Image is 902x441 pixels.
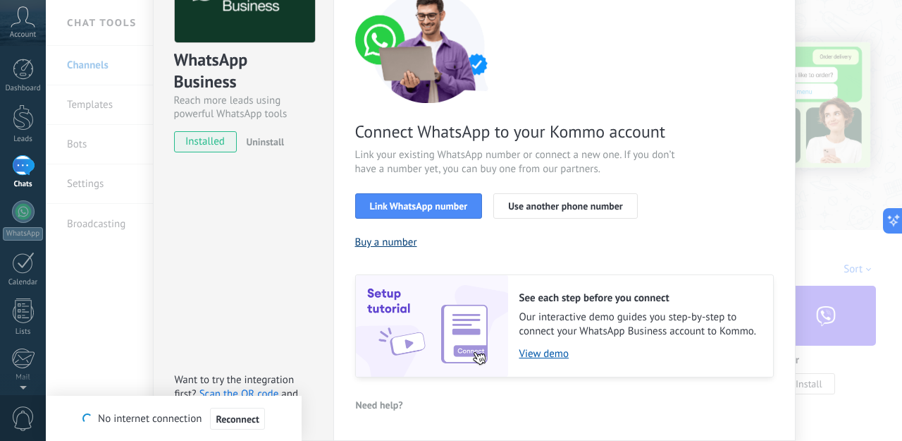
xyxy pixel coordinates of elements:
[175,373,295,401] span: Want to try the integration first?
[3,84,44,93] div: Dashboard
[3,135,44,144] div: Leads
[240,131,284,152] button: Uninstall
[355,236,417,249] button: Buy a number
[175,131,237,152] span: installed
[355,193,483,219] button: Link WhatsApp number
[199,387,279,401] a: Scan the QR code
[3,327,44,337] div: Lists
[82,407,265,430] div: No internet connection
[355,394,404,416] button: Need help?
[174,94,313,121] div: Reach more leads using powerful WhatsApp tools
[246,135,284,148] span: Uninstall
[3,373,44,382] div: Mail
[356,400,403,410] span: Need help?
[3,180,44,189] div: Chats
[519,347,759,361] a: View demo
[508,201,622,211] span: Use another phone number
[3,227,43,241] div: WhatsApp
[210,408,264,430] button: Reconnect
[519,291,759,305] h2: See each step before you connect
[519,310,759,339] span: Our interactive demo guides you step-by-step to connect your WhatsApp Business account to Kommo.
[10,30,36,40] span: Account
[493,193,637,219] button: Use another phone number
[355,148,691,176] span: Link your existing WhatsApp number or connect a new one. If you don’t have a number yet, you can ...
[355,121,691,143] span: Connect WhatsApp to your Kommo account
[370,201,468,211] span: Link WhatsApp number
[3,278,44,287] div: Calendar
[216,414,259,424] span: Reconnect
[174,49,313,94] div: WhatsApp Business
